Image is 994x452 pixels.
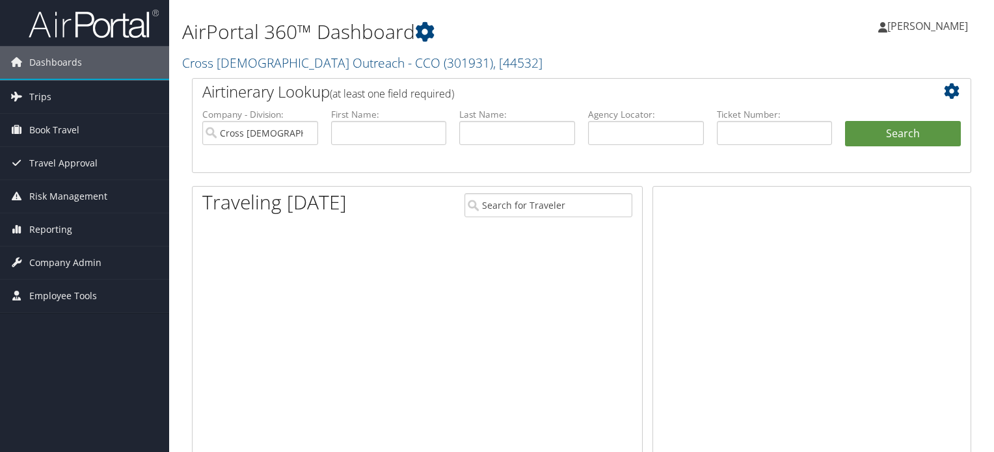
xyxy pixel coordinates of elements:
a: Cross [DEMOGRAPHIC_DATA] Outreach - CCO [182,54,543,72]
span: (at least one field required) [330,86,454,101]
span: Reporting [29,213,72,246]
span: Dashboards [29,46,82,79]
label: Company - Division: [202,108,318,121]
span: Risk Management [29,180,107,213]
span: Book Travel [29,114,79,146]
img: airportal-logo.png [29,8,159,39]
h1: AirPortal 360™ Dashboard [182,18,715,46]
label: Agency Locator: [588,108,704,121]
label: Last Name: [459,108,575,121]
h2: Airtinerary Lookup [202,81,896,103]
label: First Name: [331,108,447,121]
span: ( 301931 ) [444,54,493,72]
span: , [ 44532 ] [493,54,543,72]
span: Company Admin [29,246,101,279]
button: Search [845,121,961,147]
span: Trips [29,81,51,113]
span: Employee Tools [29,280,97,312]
label: Ticket Number: [717,108,833,121]
h1: Traveling [DATE] [202,189,347,216]
a: [PERSON_NAME] [878,7,981,46]
span: [PERSON_NAME] [887,19,968,33]
span: Travel Approval [29,147,98,179]
input: Search for Traveler [464,193,632,217]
